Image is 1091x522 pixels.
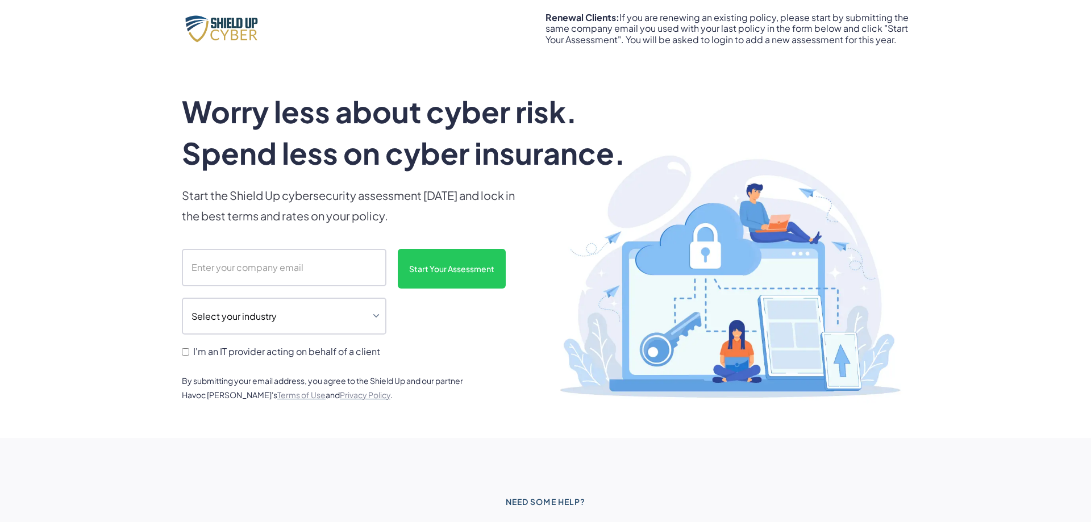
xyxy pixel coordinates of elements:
[506,495,586,509] div: Need some help?
[182,249,386,286] input: Enter your company email
[545,11,619,23] strong: Renewal Clients:
[182,374,477,402] div: By submitting your email address, you agree to the Shield Up and our partner Havoc [PERSON_NAME]'...
[182,91,655,174] h1: Worry less about cyber risk. Spend less on cyber insurance.
[193,346,380,357] span: I'm an IT provider acting on behalf of a client
[277,390,326,400] a: Terms of Use
[182,12,267,44] img: Shield Up Cyber Logo
[398,249,506,289] input: Start Your Assessment
[545,12,909,45] div: If you are renewing an existing policy, please start by submitting the same company email you use...
[182,249,523,360] form: scanform
[182,348,189,356] input: I'm an IT provider acting on behalf of a client
[182,185,523,226] p: Start the Shield Up cybersecurity assessment [DATE] and lock in the best terms and rates on your ...
[340,390,390,400] a: Privacy Policy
